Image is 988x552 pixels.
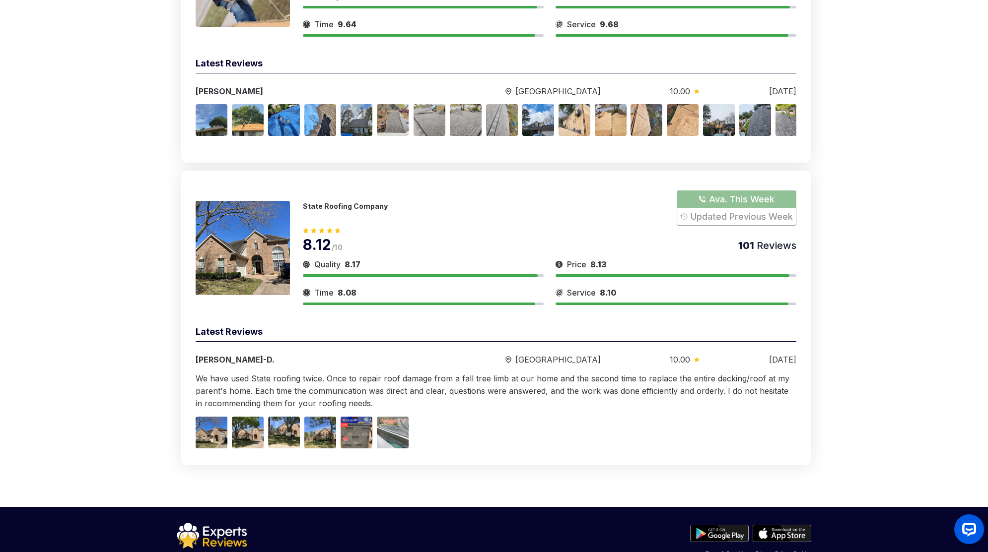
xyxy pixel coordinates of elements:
img: slider icon [694,357,700,362]
img: Image 13 [631,104,662,136]
div: [DATE] [769,354,796,366]
span: Price [567,258,586,270]
img: Image 10 [522,104,554,136]
img: slider icon [556,287,563,299]
span: Quality [314,258,341,270]
img: slider icon [303,287,310,299]
img: Image 4 [304,417,336,448]
iframe: OpenWidget widget [946,510,988,552]
span: [GEOGRAPHIC_DATA] [515,354,601,366]
img: slider icon [556,18,563,30]
div: Latest Reviews [196,325,796,342]
span: 8.08 [338,288,356,298]
span: 9.64 [338,19,356,29]
img: Image 2 [232,417,264,448]
img: slider icon [505,356,511,364]
img: Image 6 [377,417,409,448]
p: State Roofing Company [303,202,388,210]
img: Image 5 [341,417,372,448]
img: 175466241759781.jpeg [196,201,290,295]
img: slider icon [694,89,700,94]
img: slider icon [303,18,310,30]
img: Image 16 [739,104,771,136]
span: 9.68 [600,19,619,29]
img: Image 12 [595,104,627,136]
img: Image 3 [268,104,300,136]
div: [DATE] [769,85,796,97]
span: 101 [738,240,754,251]
img: Image 1 [196,417,227,448]
img: Image 5 [341,104,372,136]
img: Image 4 [304,104,336,136]
span: /10 [332,243,343,251]
img: apple store btn [753,525,811,542]
img: Image 14 [667,104,699,136]
span: 8.13 [590,259,606,269]
span: Reviews [754,240,796,251]
img: play store btn [690,525,749,542]
img: Image 9 [486,104,518,136]
span: 8.12 [303,236,332,253]
img: Image 6 [377,104,409,136]
span: Service [567,18,596,30]
img: Image 17 [776,104,807,136]
img: slider icon [505,88,511,95]
div: [PERSON_NAME] [196,85,436,97]
span: 8.17 [345,259,360,269]
span: We have used State roofing twice. Once to repair roof damage from a fall tree limb at our home an... [196,373,789,408]
span: [GEOGRAPHIC_DATA] [515,85,601,97]
img: Image 1 [196,104,227,136]
span: 10.00 [670,85,690,97]
div: Latest Reviews [196,57,796,73]
img: Image 2 [232,104,264,136]
span: 8.10 [600,288,616,298]
div: [PERSON_NAME]-d. [196,354,436,366]
img: slider icon [556,258,563,270]
span: 10.00 [670,354,690,366]
img: Image 11 [559,104,590,136]
img: Image 8 [450,104,482,136]
img: Image 3 [268,417,300,448]
img: Image 7 [414,104,445,136]
span: Time [314,287,334,299]
img: Image 15 [703,104,735,136]
span: Time [314,18,334,30]
img: slider icon [303,258,310,270]
span: Service [567,287,596,299]
img: logo [177,523,247,549]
